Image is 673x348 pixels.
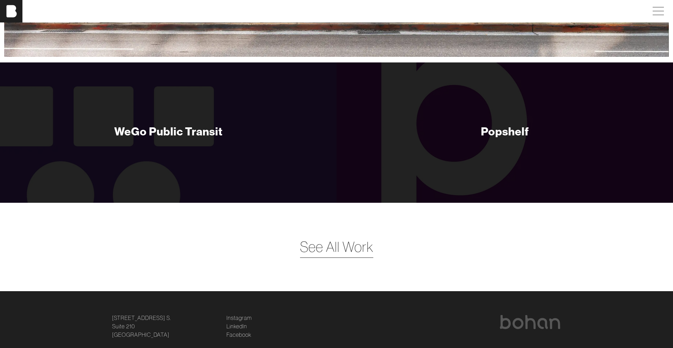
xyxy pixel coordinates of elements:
img: bohan logo [499,315,561,329]
a: Facebook [226,330,251,339]
a: [STREET_ADDRESS] S.Suite 210[GEOGRAPHIC_DATA] [112,314,171,339]
div: Popshelf [481,124,529,138]
a: See All Work [300,236,373,257]
div: WeGo Public Transit [114,124,223,138]
a: LinkedIn [226,322,247,330]
a: Instagram [226,314,252,322]
a: Popshelf [336,62,673,203]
